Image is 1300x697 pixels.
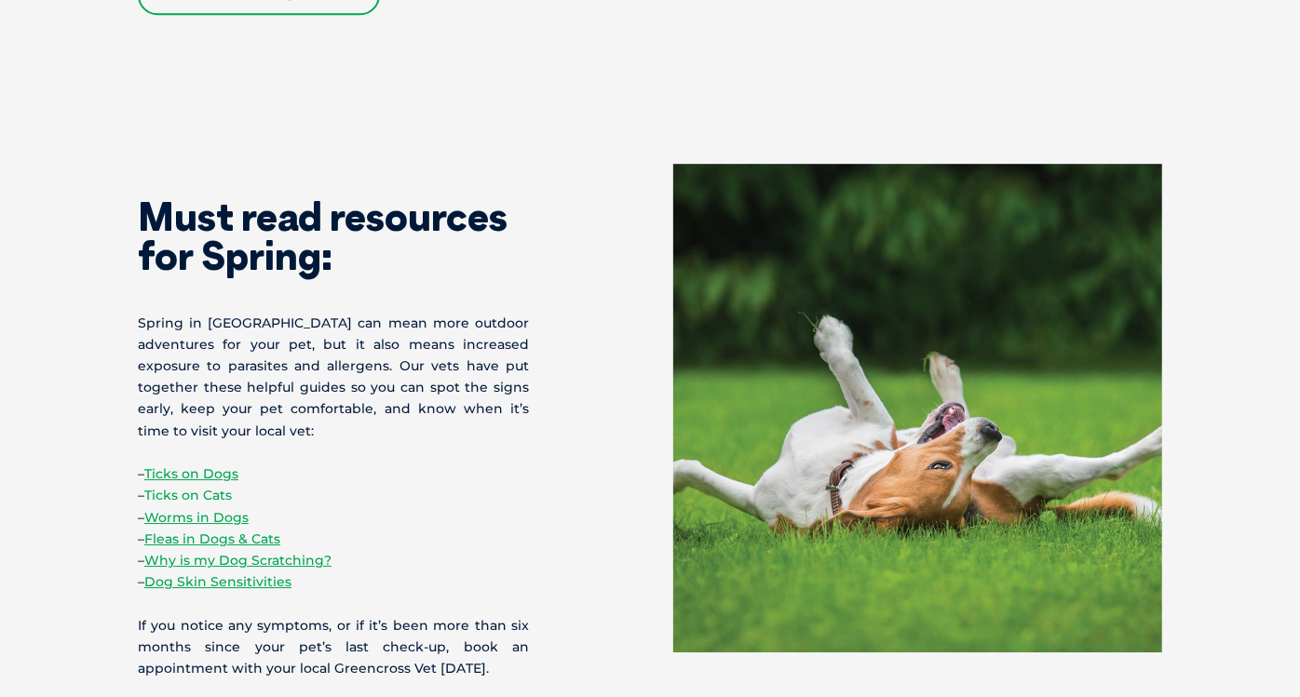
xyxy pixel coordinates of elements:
a: Ticks on Cats [144,487,232,503]
a: Worms in Dogs [144,509,249,526]
p: – – – – – – [138,463,529,593]
a: Ticks on Dogs [144,465,238,482]
p: If you notice any symptoms, or if it’s been more than six months since your pet’s last check-up, ... [138,615,529,680]
a: Fleas in Dogs & Cats [144,530,280,547]
a: Dog Skin Sensitivities [144,573,291,590]
a: Why is my Dog Scratching? [144,552,332,569]
h2: Must read resources for Spring: [138,197,529,275]
p: Spring in [GEOGRAPHIC_DATA] can mean more outdoor adventures for your pet, but it also means incr... [138,313,529,442]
